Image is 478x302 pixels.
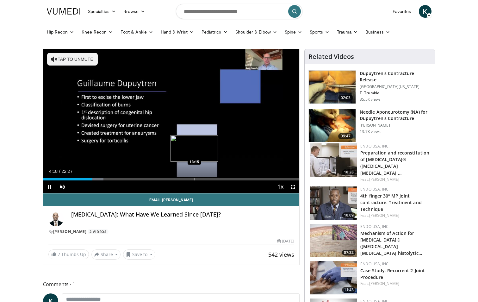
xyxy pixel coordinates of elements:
[58,251,60,257] span: 7
[310,261,357,294] a: 11:43
[47,53,98,66] button: Tap to unmute
[342,212,356,218] span: 10:09
[360,186,389,192] a: Endo USA, Inc.
[123,249,155,260] button: Save to
[61,169,72,174] span: 22:27
[48,229,295,235] div: By
[49,169,58,174] span: 4:18
[176,4,302,19] input: Search topics, interventions
[360,267,425,280] a: Case Study: Recurrent 2-Joint Procedure
[117,26,157,38] a: Foot & Ankle
[91,249,121,260] button: Share
[268,251,294,258] span: 542 views
[157,26,198,38] a: Hand & Wrist
[360,123,431,128] p: [PERSON_NAME]
[360,91,431,96] p: T. Trumble
[360,109,431,122] h3: Needle Aponeurotomy (NA) for Dupuytren's Contracture
[360,97,381,102] p: 35.5K views
[84,5,120,18] a: Specialties
[360,224,389,229] a: Endo USA, Inc.
[342,250,356,255] span: 07:22
[369,213,399,218] a: [PERSON_NAME]
[78,26,117,38] a: Knee Recon
[198,26,232,38] a: Pediatrics
[338,95,353,101] span: 02:03
[43,49,300,193] video-js: Video Player
[274,180,287,193] button: Playback Rate
[338,133,353,139] span: 09:47
[419,5,431,18] a: K
[88,229,109,234] a: 2 Videos
[362,26,394,38] a: Business
[281,26,306,38] a: Spine
[277,238,294,244] div: [DATE]
[308,53,354,60] h4: Related Videos
[360,84,431,89] p: [GEOGRAPHIC_DATA][US_STATE]
[360,281,430,286] div: Feat.
[310,224,357,257] img: 4f28c07a-856f-4770-928d-01fbaac11ded.150x105_q85_crop-smart_upscale.jpg
[310,224,357,257] a: 07:22
[43,280,300,288] span: Comments 1
[360,261,389,267] a: Endo USA, Inc.
[369,281,399,286] a: [PERSON_NAME]
[310,143,357,177] a: 10:28
[71,211,295,218] h4: [MEDICAL_DATA]: What Have We Learned Since [DATE]?
[48,249,89,259] a: 7 Thumbs Up
[309,109,356,142] img: atik_3.png.150x105_q85_crop-smart_upscale.jpg
[333,26,362,38] a: Trauma
[43,180,56,193] button: Pause
[308,109,431,142] a: 09:47 Needle Aponeurotomy (NA) for Dupuytren's Contracture [PERSON_NAME] 13.7K views
[360,177,430,182] div: Feat.
[360,143,389,149] a: Endo USA, Inc.
[360,150,429,176] a: Preparation and reconstitution of [MEDICAL_DATA]® ([MEDICAL_DATA] [MEDICAL_DATA] …
[48,211,64,226] img: Avatar
[360,213,430,218] div: Feat.
[120,5,149,18] a: Browse
[360,230,422,256] a: Mechanism of Action for [MEDICAL_DATA]® ([MEDICAL_DATA] [MEDICAL_DATA] histolytic…
[310,186,357,220] a: 10:09
[56,180,69,193] button: Unmute
[43,178,300,180] div: Progress Bar
[360,193,422,212] a: 4th finger 30º MP joint contracture: Treatment and Technique
[308,70,431,104] a: 02:03 Dupuytren's Contracture Release [GEOGRAPHIC_DATA][US_STATE] T. Trumble 35.5K views
[43,26,78,38] a: Hip Recon
[171,135,218,162] img: image.jpeg
[389,5,415,18] a: Favorites
[43,193,300,206] a: Email [PERSON_NAME]
[232,26,281,38] a: Shoulder & Elbow
[369,177,399,182] a: [PERSON_NAME]
[360,129,381,134] p: 13.7K views
[342,169,356,175] span: 10:28
[309,71,356,104] img: 38790_0000_3.png.150x105_q85_crop-smart_upscale.jpg
[310,143,357,177] img: ab89541e-13d0-49f0-812b-38e61ef681fd.150x105_q85_crop-smart_upscale.jpg
[310,186,357,220] img: 8065f212-d011-4f4d-b273-cea272d03683.150x105_q85_crop-smart_upscale.jpg
[306,26,333,38] a: Sports
[310,261,357,294] img: 5ba3bb49-dd9f-4125-9852-d42629a0b25e.150x105_q85_crop-smart_upscale.jpg
[53,229,87,234] a: [PERSON_NAME]
[59,169,60,174] span: /
[287,180,299,193] button: Fullscreen
[342,287,356,293] span: 11:43
[47,8,80,15] img: VuMedi Logo
[360,70,431,83] h3: Dupuytren's Contracture Release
